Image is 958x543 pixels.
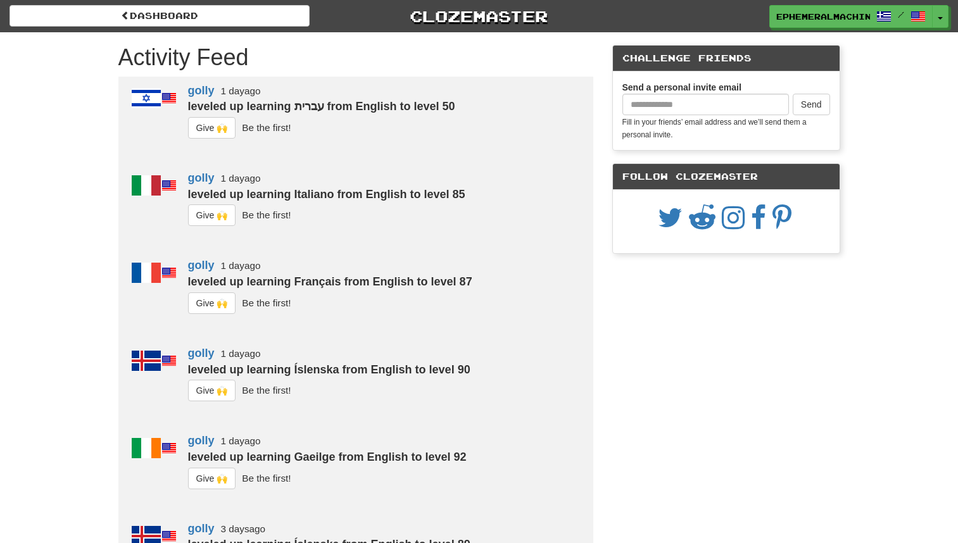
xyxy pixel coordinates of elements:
span: Ephemeralmachines [776,11,870,22]
a: golly [188,434,215,447]
small: 1 day ago [221,260,261,271]
div: Follow Clozemaster [613,164,840,190]
button: Give 🙌 [188,292,236,314]
h1: Activity Feed [118,45,593,70]
span: / [898,10,904,19]
strong: Send a personal invite email [622,82,741,92]
small: 1 day ago [221,348,261,359]
strong: leveled up learning Gaeilge from English to level 92 [188,451,467,463]
div: Challenge Friends [613,46,840,72]
small: Fill in your friends’ email address and we’ll send them a personal invite. [622,118,807,139]
button: Send [793,94,830,115]
small: 3 days ago [221,523,266,534]
strong: leveled up learning Italiano from English to level 85 [188,188,465,201]
button: Give 🙌 [188,117,236,139]
strong: leveled up learning Français from English to level 87 [188,275,472,288]
small: Be the first! [242,122,291,133]
button: Give 🙌 [188,468,236,489]
small: 1 day ago [221,435,261,446]
a: Clozemaster [329,5,629,27]
button: Give 🙌 [188,204,236,226]
small: 1 day ago [221,173,261,184]
a: golly [188,347,215,359]
strong: leveled up learning Íslenska from English to level 90 [188,363,470,376]
small: Be the first! [242,209,291,220]
a: golly [188,84,215,97]
small: Be the first! [242,297,291,308]
small: Be the first! [242,385,291,396]
small: 1 day ago [221,85,261,96]
button: Give 🙌 [188,380,236,401]
a: golly [188,172,215,184]
small: Be the first! [242,472,291,483]
a: Dashboard [9,5,310,27]
strong: leveled up learning עברית from English to level 50 [188,100,455,113]
a: golly [188,259,215,271]
a: golly [188,522,215,535]
a: Ephemeralmachines / [769,5,933,28]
